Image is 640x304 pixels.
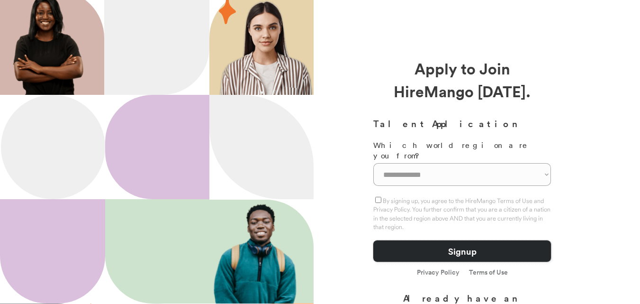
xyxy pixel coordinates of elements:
[373,57,551,102] div: Apply to Join HireMango [DATE].
[373,140,551,161] div: Which world region are you from?
[373,197,550,230] label: By signing up, you agree to the HireMango Terms of Use and Privacy Policy. You further confirm th...
[469,269,508,276] a: Terms of Use
[417,269,460,277] a: Privacy Policy
[373,117,551,130] h3: Talent Application
[210,200,306,304] img: 202x218.png
[373,240,551,262] button: Signup
[1,95,105,199] img: Ellipse%2012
